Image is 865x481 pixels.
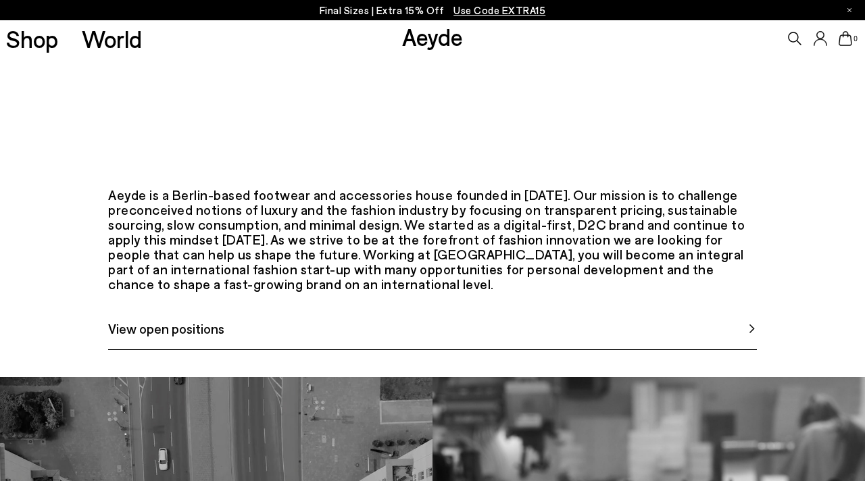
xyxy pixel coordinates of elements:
[108,187,757,291] div: Aeyde is a Berlin-based footwear and accessories house founded in [DATE]. Our mission is to chall...
[320,2,546,19] p: Final Sizes | Extra 15% Off
[852,35,859,43] span: 0
[453,4,545,16] span: Navigate to /collections/ss25-final-sizes
[108,318,224,338] span: View open positions
[82,27,142,51] a: World
[747,324,757,334] img: svg%3E
[108,318,757,350] a: View open positions
[6,27,58,51] a: Shop
[839,31,852,46] a: 0
[402,22,463,51] a: Aeyde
